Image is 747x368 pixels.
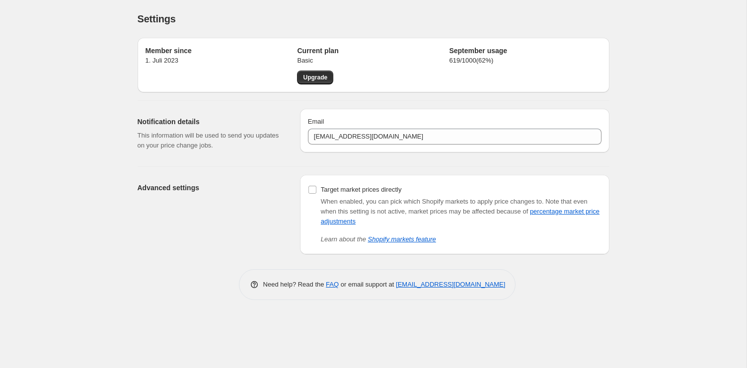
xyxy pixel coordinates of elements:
a: [EMAIL_ADDRESS][DOMAIN_NAME] [396,281,505,288]
span: Settings [138,13,176,24]
p: This information will be used to send you updates on your price change jobs. [138,131,284,150]
h2: Member since [146,46,298,56]
a: Shopify markets feature [368,235,436,243]
h2: Notification details [138,117,284,127]
i: Learn about the [321,235,436,243]
span: Upgrade [303,74,327,81]
span: Target market prices directly [321,186,402,193]
a: Upgrade [297,71,333,84]
p: Basic [297,56,449,66]
h2: Current plan [297,46,449,56]
h2: Advanced settings [138,183,284,193]
span: Need help? Read the [263,281,326,288]
p: 619 / 1000 ( 62 %) [449,56,601,66]
span: When enabled, you can pick which Shopify markets to apply price changes to. [321,198,544,205]
h2: September usage [449,46,601,56]
span: Note that even when this setting is not active, market prices may be affected because of [321,198,599,225]
span: or email support at [339,281,396,288]
a: FAQ [326,281,339,288]
p: 1. Juli 2023 [146,56,298,66]
span: Email [308,118,324,125]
